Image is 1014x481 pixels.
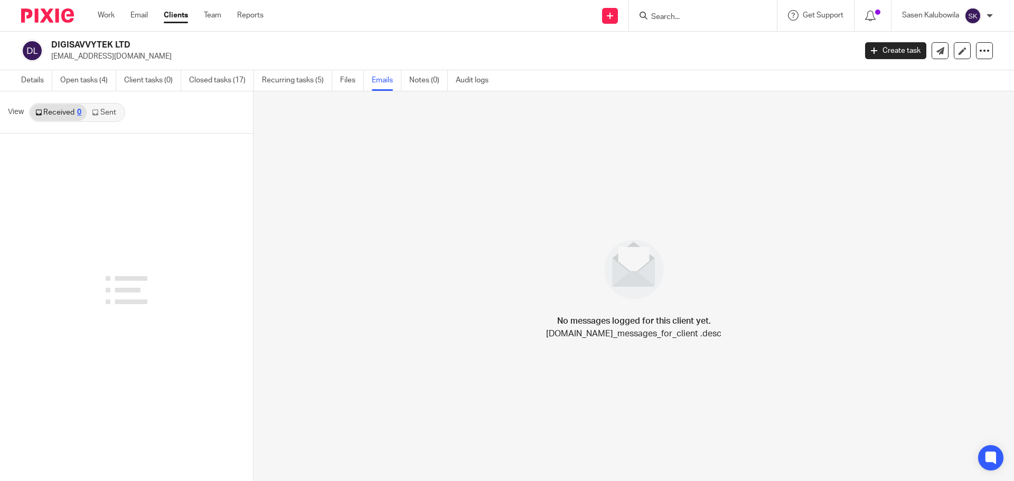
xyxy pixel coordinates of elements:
[372,70,401,91] a: Emails
[557,315,711,327] h4: No messages logged for this client yet.
[189,70,254,91] a: Closed tasks (17)
[409,70,448,91] a: Notes (0)
[237,10,264,21] a: Reports
[650,13,745,22] input: Search
[30,104,87,121] a: Received0
[456,70,496,91] a: Audit logs
[21,8,74,23] img: Pixie
[204,10,221,21] a: Team
[51,40,690,51] h2: DIGISAVVYTEK LTD
[164,10,188,21] a: Clients
[124,70,181,91] a: Client tasks (0)
[902,10,959,21] p: Sasen Kalubowila
[8,107,24,118] span: View
[964,7,981,24] img: svg%3E
[60,70,116,91] a: Open tasks (4)
[51,51,849,62] p: [EMAIL_ADDRESS][DOMAIN_NAME]
[340,70,364,91] a: Files
[597,233,671,306] img: image
[546,327,721,340] p: [DOMAIN_NAME]_messages_for_client .desc
[803,12,843,19] span: Get Support
[130,10,148,21] a: Email
[865,42,926,59] a: Create task
[98,10,115,21] a: Work
[87,104,124,121] a: Sent
[77,109,81,116] div: 0
[21,40,43,62] img: svg%3E
[21,70,52,91] a: Details
[262,70,332,91] a: Recurring tasks (5)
